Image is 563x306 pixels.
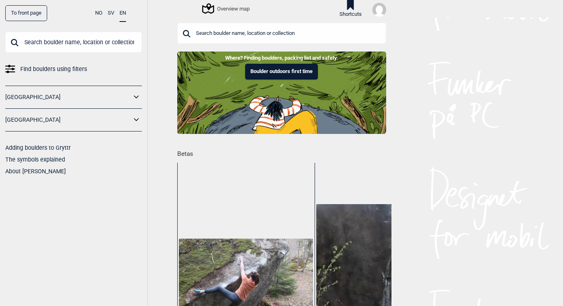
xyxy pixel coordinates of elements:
img: User fallback1 [372,3,386,17]
a: About [PERSON_NAME] [5,168,66,175]
button: NO [95,5,102,21]
a: To front page [5,5,47,21]
a: Find boulders using filters [5,63,142,75]
input: Search boulder name, location or collection [5,32,142,53]
a: [GEOGRAPHIC_DATA] [5,114,131,126]
div: Overview map [203,4,250,13]
img: Indoor to outdoor [177,52,386,134]
button: EN [120,5,126,22]
span: Find boulders using filters [20,63,87,75]
input: Search boulder name, location or collection [177,23,386,44]
a: Adding boulders to Gryttr [5,144,71,151]
a: [GEOGRAPHIC_DATA] [5,91,131,103]
a: The symbols explained [5,156,65,163]
p: Where? Finding boulders, packing list and safety. [6,54,557,62]
button: Boulder outdoors first time [245,64,318,80]
button: SV [108,5,114,21]
h1: Betas [177,144,391,159]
